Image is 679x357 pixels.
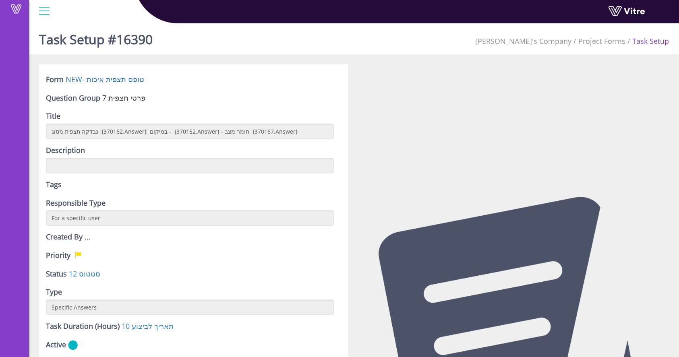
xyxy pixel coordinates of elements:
a: 10 תאריך לביצוע [122,321,174,331]
label: Task Duration (Hours) [46,321,120,332]
a: 12 סטטוס [69,269,100,279]
label: Type [46,287,62,297]
span: 36885 [102,93,145,103]
label: Form [46,74,64,85]
label: Tags [46,180,62,190]
img: yes [68,340,78,350]
label: Description [46,145,85,156]
label: Created By [46,232,83,242]
a: Project Forms [578,36,625,46]
label: Active [46,340,66,350]
li: Task Setup [625,36,669,47]
label: Question Group [46,93,100,103]
span: ... [85,232,91,241]
a: NEW- טופס תצפית איכות [66,74,144,84]
span: 409 [475,36,571,46]
label: Responsible Type [46,198,106,208]
label: Priority [46,250,70,261]
label: Title [46,111,60,122]
h1: Task Setup #16390 [39,20,153,54]
label: Status [46,269,67,279]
